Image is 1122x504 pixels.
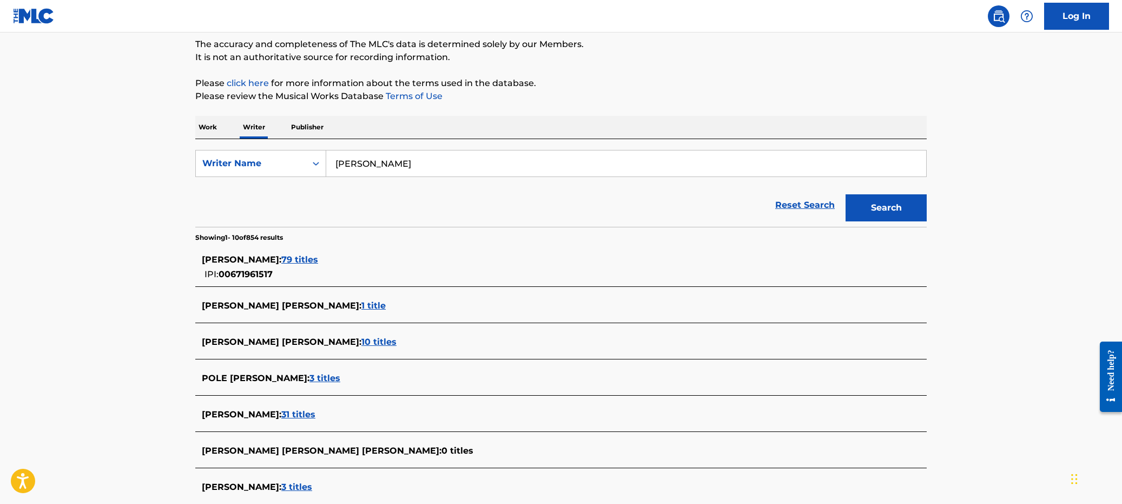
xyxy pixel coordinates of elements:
[227,78,269,88] a: click here
[202,446,441,456] span: [PERSON_NAME] [PERSON_NAME] [PERSON_NAME] :
[288,116,327,139] p: Publisher
[202,157,300,170] div: Writer Name
[195,90,927,103] p: Please review the Musical Works Database
[441,446,473,456] span: 0 titles
[770,193,840,217] a: Reset Search
[219,269,273,279] span: 00671961517
[195,51,927,64] p: It is not an authoritative source for recording information.
[202,300,361,311] span: [PERSON_NAME] [PERSON_NAME] :
[204,269,219,279] span: IPI:
[1020,10,1033,23] img: help
[202,254,281,265] span: [PERSON_NAME] :
[281,482,312,492] span: 3 titles
[1016,5,1038,27] div: Help
[202,482,281,492] span: [PERSON_NAME] :
[309,373,340,383] span: 3 titles
[202,373,309,383] span: POLE [PERSON_NAME] :
[281,409,315,420] span: 31 titles
[1044,3,1109,30] a: Log In
[13,8,55,24] img: MLC Logo
[1092,333,1122,420] iframe: Resource Center
[1071,463,1078,495] div: Drag
[988,5,1009,27] a: Public Search
[195,116,220,139] p: Work
[195,77,927,90] p: Please for more information about the terms used in the database.
[361,337,397,347] span: 10 titles
[1068,452,1122,504] iframe: Chat Widget
[202,337,361,347] span: [PERSON_NAME] [PERSON_NAME] :
[361,300,386,311] span: 1 title
[195,233,283,243] p: Showing 1 - 10 of 854 results
[281,254,318,265] span: 79 titles
[992,10,1005,23] img: search
[202,409,281,420] span: [PERSON_NAME] :
[195,38,927,51] p: The accuracy and completeness of The MLC's data is determined solely by our Members.
[240,116,268,139] p: Writer
[846,194,927,221] button: Search
[384,91,443,101] a: Terms of Use
[195,150,927,227] form: Search Form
